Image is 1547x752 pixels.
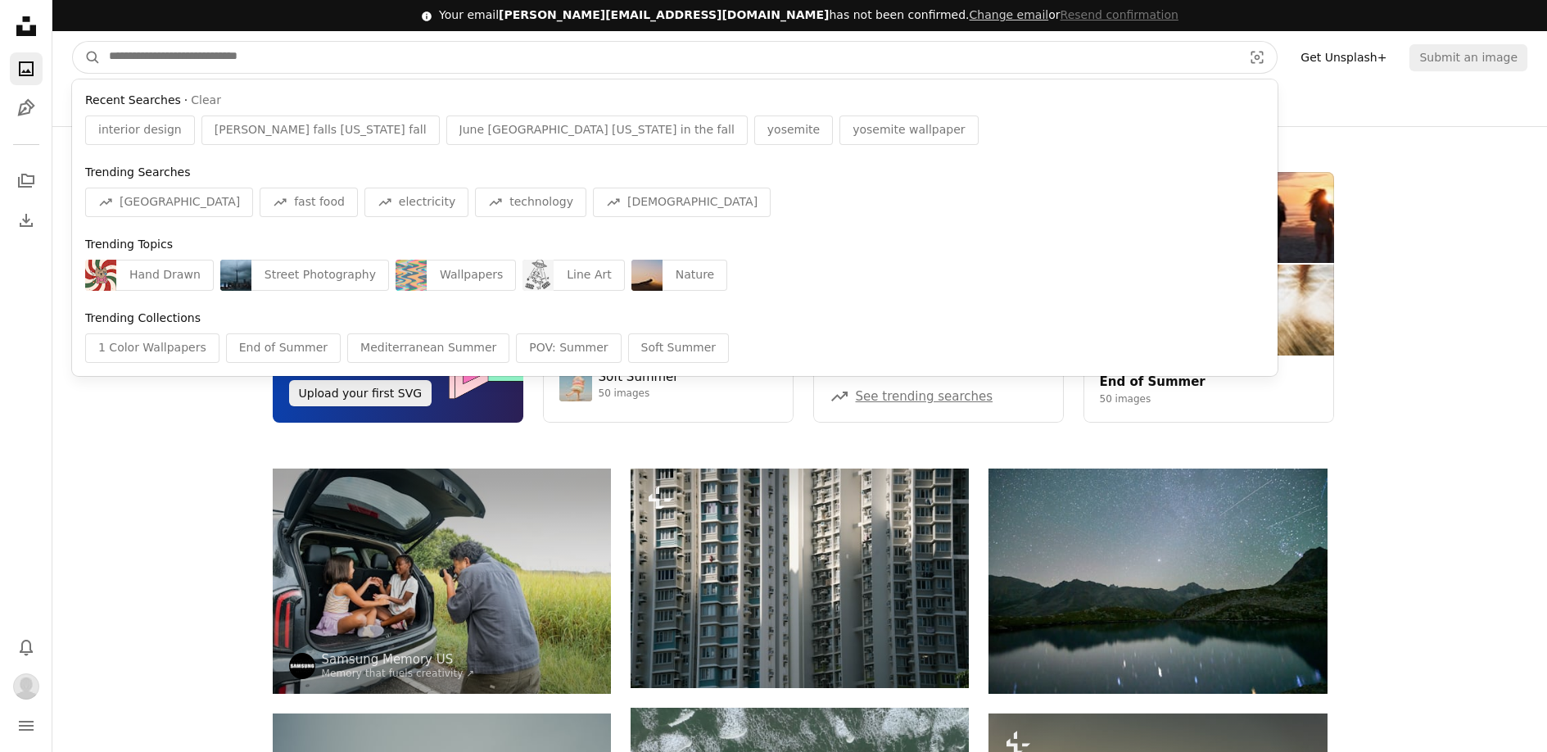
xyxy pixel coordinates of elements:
a: Illustrations [10,92,43,125]
button: Clear [191,93,221,109]
div: Soft Summer [599,369,679,386]
a: Starry night sky over a calm mountain lake [988,573,1327,588]
img: premium_vector-1730142533288-194cec6c8fed [85,260,116,291]
div: Hand Drawn [116,260,214,291]
div: Wallpapers [427,260,516,291]
span: [PERSON_NAME][EMAIL_ADDRESS][DOMAIN_NAME] [499,8,829,21]
span: or [970,8,1178,21]
form: Find visuals sitewide [72,41,1278,74]
span: Trending Searches [85,165,190,179]
a: Samsung Memory US [322,651,475,668]
span: yosemite wallpaper [853,122,965,138]
a: Soft Summer50 images [559,369,777,401]
div: POV: Summer [516,333,621,363]
button: Notifications [10,631,43,664]
a: Tall apartment buildings with many windows and balconies. [631,570,969,585]
span: electricity [399,194,455,211]
span: [DEMOGRAPHIC_DATA] [627,194,758,211]
span: [GEOGRAPHIC_DATA] [120,194,240,211]
button: Resend confirmation [1061,7,1178,24]
span: interior design [98,122,182,138]
a: Photos [10,52,43,85]
div: Line Art [554,260,624,291]
span: Trending Topics [85,238,173,251]
img: premium_vector-1752709911696-27a744dc32d9 [522,260,554,291]
a: Home — Unsplash [10,10,43,46]
img: Avatar of user Ashley Falk [13,673,39,700]
a: Download History [10,204,43,237]
img: premium_photo-1751520788468-d3b7b4b94a8e [631,260,663,291]
img: premium_photo-1749544311043-3a6a0c8d54af [559,369,592,401]
div: Street Photography [251,260,389,291]
span: technology [509,194,573,211]
div: · [85,93,1264,109]
a: Change email [970,8,1049,21]
a: Memory that fuels creativity ↗ [322,668,475,679]
span: yosemite [767,122,820,138]
button: Visual search [1237,42,1277,73]
button: Search Unsplash [73,42,101,73]
div: Soft Summer [628,333,729,363]
div: Mediterranean Summer [347,333,509,363]
div: Your email has not been confirmed. [439,7,1178,24]
button: Submit an image [1409,44,1527,70]
img: Man photographs two girls sitting in open car trunk [273,469,611,694]
span: June [GEOGRAPHIC_DATA] [US_STATE] in the fall [459,122,735,138]
img: photo-1756135154174-add625f8721a [220,260,251,291]
a: Get Unsplash+ [1291,44,1396,70]
button: Upload your first SVG [289,380,432,406]
div: 1 Color Wallpapers [85,333,219,363]
img: Go to Samsung Memory US's profile [289,653,315,679]
div: End of Summer [226,333,341,363]
span: [PERSON_NAME] falls [US_STATE] fall [215,122,427,138]
button: Menu [10,709,43,742]
span: fast food [294,194,345,211]
img: Tall apartment buildings with many windows and balconies. [631,469,969,688]
img: Starry night sky over a calm mountain lake [988,469,1327,694]
span: Trending Collections [85,311,201,324]
button: Profile [10,670,43,703]
a: End of Summer [1100,374,1205,389]
div: Nature [663,260,727,291]
img: premium_vector-1750777519295-a392f7ef3d63 [396,260,427,291]
a: Man photographs two girls sitting in open car trunk [273,573,611,588]
div: 50 images [599,387,679,401]
a: See trending searches [856,389,993,404]
a: Collections [10,165,43,197]
span: Recent Searches [85,93,181,109]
